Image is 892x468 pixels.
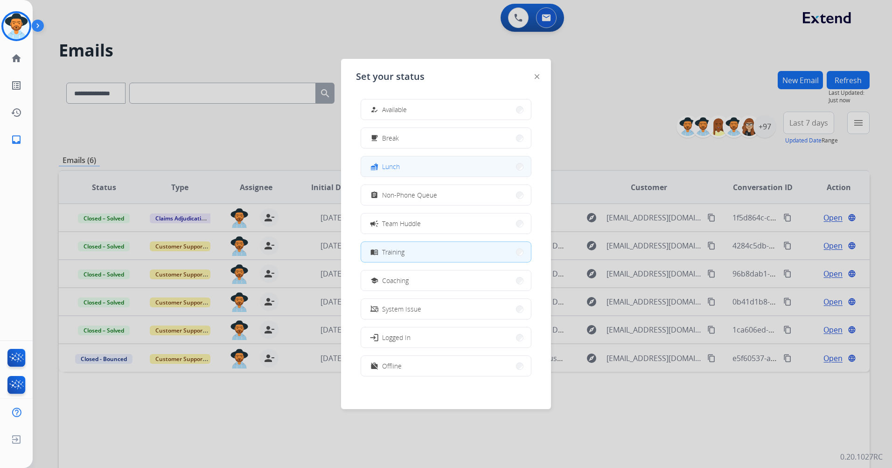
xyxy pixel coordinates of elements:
[361,156,531,177] button: Lunch
[361,185,531,205] button: Non-Phone Queue
[369,219,379,228] mat-icon: campaign
[535,74,539,79] img: close-button
[370,277,378,284] mat-icon: school
[382,105,407,114] span: Available
[11,107,22,118] mat-icon: history
[370,362,378,370] mat-icon: work_off
[370,106,378,113] mat-icon: how_to_reg
[361,356,531,376] button: Offline
[382,162,400,171] span: Lunch
[11,80,22,91] mat-icon: list_alt
[382,190,437,200] span: Non-Phone Queue
[370,134,378,142] mat-icon: free_breakfast
[382,361,402,371] span: Offline
[3,13,29,39] img: avatar
[356,70,425,83] span: Set your status
[361,242,531,262] button: Training
[370,163,378,170] mat-icon: fastfood
[382,276,409,285] span: Coaching
[382,219,421,228] span: Team Huddle
[361,99,531,120] button: Available
[11,134,22,145] mat-icon: inbox
[11,53,22,64] mat-icon: home
[361,327,531,347] button: Logged In
[369,333,379,342] mat-icon: login
[361,299,531,319] button: System Issue
[370,248,378,256] mat-icon: menu_book
[361,270,531,291] button: Coaching
[382,304,421,314] span: System Issue
[370,191,378,199] mat-icon: assignment
[840,451,883,462] p: 0.20.1027RC
[370,305,378,313] mat-icon: phonelink_off
[361,128,531,148] button: Break
[382,247,404,257] span: Training
[361,213,531,234] button: Team Huddle
[382,333,411,342] span: Logged In
[382,133,399,143] span: Break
